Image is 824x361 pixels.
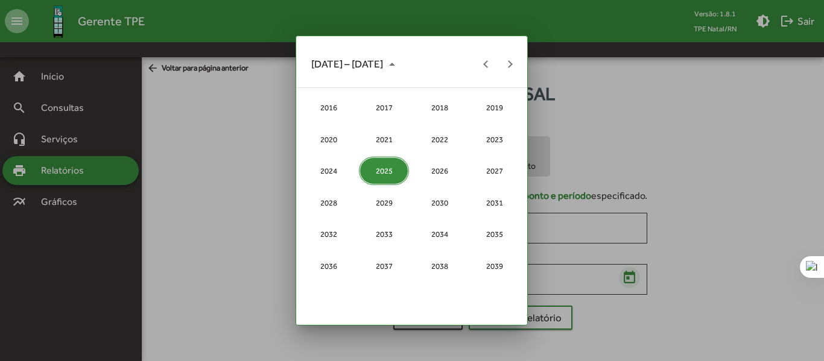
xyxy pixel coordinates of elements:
td: 2027 [467,155,523,187]
td: 2023 [467,124,523,155]
div: 2021 [360,125,410,154]
td: 2018 [412,92,467,124]
td: 2019 [467,92,523,124]
td: 2026 [412,155,467,187]
div: 2019 [470,93,520,122]
td: 2030 [412,187,467,218]
div: 2039 [470,252,520,280]
td: 2032 [301,219,357,250]
div: 2031 [470,189,520,217]
div: 2030 [415,189,465,217]
div: 2018 [415,93,465,122]
div: 2022 [415,125,465,154]
td: 2037 [357,250,412,281]
button: Choose date [302,52,405,76]
td: 2024 [301,155,357,187]
td: 2028 [301,187,357,218]
div: 2038 [415,252,465,280]
div: 2027 [470,157,520,185]
div: 2033 [360,220,410,248]
button: Previous 20 years [474,52,498,76]
td: 2016 [301,92,357,124]
div: 2032 [304,220,354,248]
div: 2029 [360,189,410,217]
td: 2039 [467,250,523,281]
td: 2035 [467,219,523,250]
div: 2028 [304,189,354,217]
td: 2034 [412,219,467,250]
div: 2036 [304,252,354,280]
td: 2025 [357,155,412,187]
div: 2035 [470,220,520,248]
td: 2020 [301,124,357,155]
div: 2017 [360,93,410,122]
button: Next 20 years [498,52,522,76]
div: 2025 [360,157,410,185]
td: 2033 [357,219,412,250]
div: 2024 [304,157,354,185]
div: 2037 [360,252,410,280]
td: 2036 [301,250,357,281]
div: 2016 [304,93,354,122]
td: 2021 [357,124,412,155]
div: 2034 [415,220,465,248]
div: 2026 [415,157,465,185]
td: 2029 [357,187,412,218]
span: [DATE] – [DATE] [312,53,396,75]
div: 2023 [470,125,520,154]
td: 2017 [357,92,412,124]
div: 2020 [304,125,354,154]
td: 2031 [467,187,523,218]
td: 2038 [412,250,467,281]
td: 2022 [412,124,467,155]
